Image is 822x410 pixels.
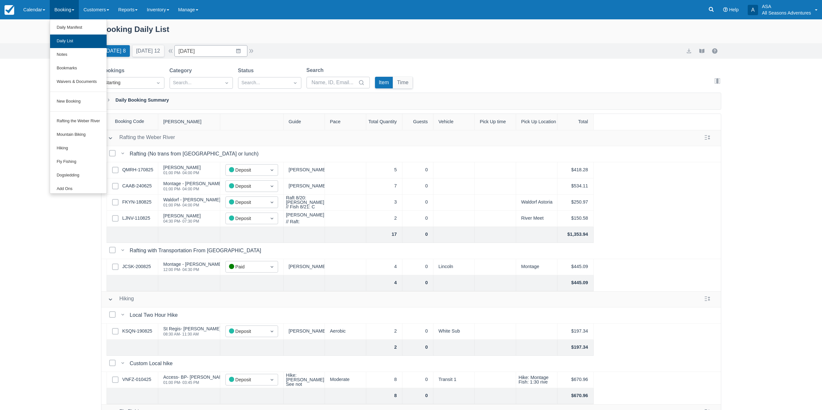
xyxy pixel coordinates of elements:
div: $150.58 [557,211,594,227]
div: Transit 1 [433,372,475,388]
div: $534.11 [557,178,594,195]
i: Help [723,7,728,12]
div: Aerobic [325,324,366,340]
div: Deposit [229,199,263,206]
div: 0 [402,275,433,291]
div: [PERSON_NAME] [158,114,220,130]
ul: Booking [50,19,107,194]
div: $1,353.94 [557,227,594,243]
div: $418.28 [557,162,594,178]
div: $670.96 [557,372,594,388]
div: A [748,5,758,15]
div: Rafting with Transportation From [GEOGRAPHIC_DATA] [130,247,264,255]
div: Local Two Hour Hike [130,311,181,319]
div: 2 [366,340,402,356]
div: 8 [366,388,402,404]
a: VNFZ-010425 [122,376,151,383]
div: Pick Up time [475,114,516,130]
label: Category [170,67,194,75]
div: Waldorf - [PERSON_NAME] [163,197,221,202]
div: 17 [366,227,402,243]
div: $197.34 [557,340,594,356]
div: 0 [402,259,433,275]
span: Dropdown icon [269,328,275,335]
a: KSQN-190825 [122,328,152,335]
span: Dropdown icon [269,167,275,173]
div: 01:00 PM - 04:00 PM [163,171,201,175]
div: [PERSON_NAME] [163,165,201,170]
a: Add Ons [50,182,106,196]
div: Deposit [229,328,263,335]
a: FKYN-180825 [122,199,151,206]
div: Guide [284,114,325,130]
button: Item [375,77,393,88]
div: St Regis- [PERSON_NAME] [163,326,221,331]
a: CAAB-240625 [122,183,152,190]
div: 01:00 PM - 04:00 PM [163,187,263,191]
label: Status [238,67,256,75]
input: Date [174,45,247,57]
span: Dropdown icon [269,183,275,189]
div: 12:00 PM - 04:30 PM [163,268,223,272]
div: [PERSON_NAME] [163,214,201,218]
p: All Seasons Adventures [762,10,811,16]
span: Help [729,7,739,12]
div: 04:30 PM - 07:30 PM [163,219,201,223]
div: 0 [402,211,433,227]
div: $445.09 [557,275,594,291]
div: 4 [366,275,402,291]
div: [PERSON_NAME] [284,259,325,275]
div: Lincoln [433,259,475,275]
div: 0 [402,324,433,340]
div: $670.96 [557,388,594,404]
div: Daily Booking Summary [101,93,721,110]
a: LJNV-110825 [122,215,150,222]
div: 3 [366,195,402,211]
div: Waldorf Astoria [516,195,557,211]
a: Rafting the Weber River [50,115,106,128]
div: Montage [516,259,557,275]
div: 2 [366,324,402,340]
span: Dropdown icon [155,80,161,86]
div: 8 [366,372,402,388]
div: Paid [229,263,263,271]
button: Time [393,77,412,88]
input: Name, ID, Email... [312,77,357,88]
div: Hike: [PERSON_NAME]: See not [286,373,326,387]
a: New Booking [50,95,106,108]
div: Pick Up Location [516,114,557,130]
a: Fly Fishing [50,155,106,169]
div: 0 [402,195,433,211]
div: Booking Daily List [101,23,721,42]
div: Total Quantity [366,114,402,130]
div: 0 [402,372,433,388]
div: 0 [402,227,433,243]
div: 4 [366,259,402,275]
div: Montage - [PERSON_NAME] [163,262,223,266]
span: Dropdown icon [269,376,275,383]
div: Montage - [PERSON_NAME]/ [PERSON_NAME] [163,181,263,186]
div: Starting [105,79,149,86]
div: 0 [402,340,433,356]
div: $445.09 [557,259,594,275]
button: Rafting the Weber River [105,132,178,144]
div: Rafting (No trans from [GEOGRAPHIC_DATA] or lunch) [130,150,261,158]
div: 0 [402,162,433,178]
div: 01:00 PM - 03:45 PM [163,381,227,385]
div: 08:30 AM - 11:30 AM [163,332,221,336]
a: Daily List [50,35,106,48]
div: Total [557,114,594,130]
span: Dropdown icon [292,80,298,86]
a: Daily Manifest [50,21,106,35]
div: [PERSON_NAME] [284,324,325,340]
div: 2 [366,211,402,227]
a: Waivers & Documents [50,75,106,89]
div: Deposit [229,215,263,222]
div: 5 [366,162,402,178]
a: QMRH-170825 [122,166,153,174]
span: Dropdown icon [224,80,230,86]
a: Bookmarks [50,62,106,75]
div: Booking Code [101,114,158,130]
img: checkfront-main-nav-mini-logo.png [5,5,14,15]
a: Dogsledding [50,169,106,182]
